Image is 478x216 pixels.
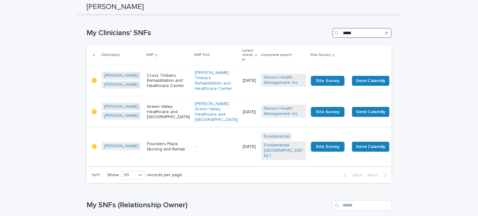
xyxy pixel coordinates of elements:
p: [DATE] [243,109,256,115]
a: [PERSON_NAME] - Green Valley Healthcare and [GEOGRAPHIC_DATA] [195,101,238,122]
p: 🟡 [91,144,97,149]
a: [PERSON_NAME] [104,82,138,87]
a: Site Survey [311,76,344,86]
a: Site Survey [311,107,344,117]
a: Site Survey [311,142,344,152]
span: Site Survey [316,79,340,83]
button: Send Calendly [352,142,389,152]
p: Clinician(s) [101,52,120,58]
span: Next [368,173,381,177]
span: Site Survey [316,145,340,149]
button: Back [339,172,365,178]
a: [PERSON_NAME] [104,104,138,109]
p: - [195,144,238,149]
p: 🟡 [91,78,97,83]
p: 1 of 1 [87,168,105,183]
a: [PERSON_NAME] [104,113,138,118]
button: Send Calendly [352,76,389,86]
tr: 🟡[PERSON_NAME] [PERSON_NAME] Green Valley Healthcare and [GEOGRAPHIC_DATA][PERSON_NAME] - Green V... [87,96,436,127]
tr: 🟡[PERSON_NAME] [PERSON_NAME] Cross Timbers Rehabilitation and Healthcare Center[PERSON_NAME] Timb... [87,65,436,96]
p: Cross Timbers Rehabilitation and Healthcare Center [147,73,190,89]
p: records per page [147,172,182,178]
span: Send Calendly [356,109,385,115]
input: Search [332,200,391,210]
a: Fundamental [264,134,289,139]
h2: [PERSON_NAME] [87,2,144,11]
a: [PERSON_NAME] [104,73,138,78]
p: 🟡 [91,109,97,115]
p: Latest check-in [242,47,254,63]
span: Back [349,173,363,177]
p: Corporate parent [261,52,292,58]
p: SNF PoC [194,52,210,58]
span: Send Calendly [356,78,385,84]
span: Site Survey [316,110,340,114]
p: Site Survey [310,52,331,58]
p: [DATE] [243,78,256,83]
p: SNF [146,52,154,58]
button: Send Calendly [352,107,389,117]
a: [PERSON_NAME] Timbers Rehabilitation and Healthcare Center [195,70,238,91]
a: Fundamental [GEOGRAPHIC_DATA] 1 [264,143,303,158]
h1: My SNFs (Relationship Owner) [87,201,330,210]
div: 30 [121,172,136,178]
p: Founders Plaza Nursing and Rehab [147,141,190,152]
p: Green Valley Healthcare and [GEOGRAPHIC_DATA] [147,104,190,120]
button: Next [365,172,391,178]
p: Show [107,172,119,178]
a: [PERSON_NAME] [104,144,138,149]
tr: 🟡[PERSON_NAME] Founders Plaza Nursing and Rehab-[DATE]Fundamental Fundamental [GEOGRAPHIC_DATA] 1... [87,127,436,166]
a: Nexion Health Management, Inc. [264,75,303,85]
a: Nexion Health Management, Inc. [264,106,303,117]
input: Search [332,28,391,38]
h1: My Clinicians' SNFs [87,29,330,38]
span: Send Calendly [356,144,385,150]
p: [DATE] [243,144,256,149]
